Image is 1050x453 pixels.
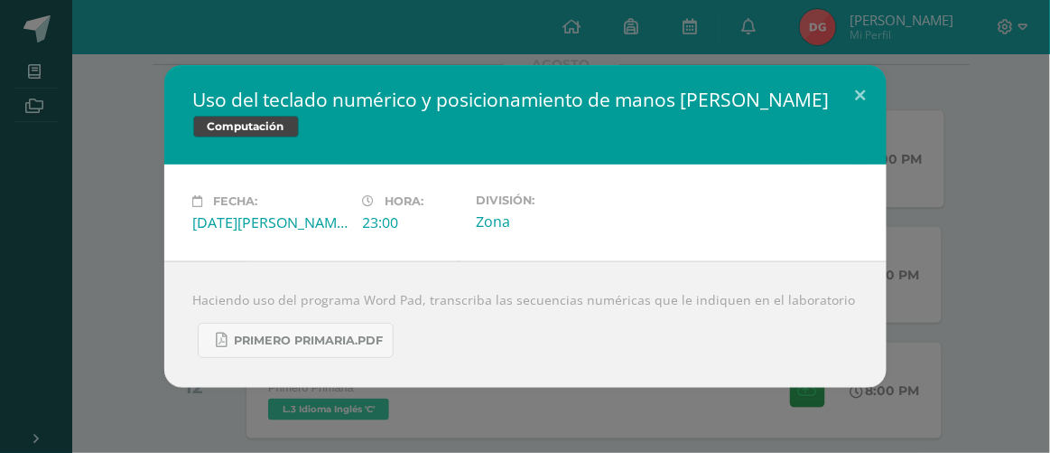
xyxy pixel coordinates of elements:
[386,194,424,208] span: Hora:
[476,212,631,231] div: Zona
[198,323,394,358] a: Primero Primaria.pdf
[193,87,858,112] h2: Uso del teclado numérico y posicionamiento de manos [PERSON_NAME]
[193,116,299,137] span: Computación
[193,212,348,232] div: [DATE][PERSON_NAME]
[164,261,887,388] div: Haciendo uso del programa Word Pad, transcriba las secuencias numéricas que le indiquen en el lab...
[214,194,258,208] span: Fecha:
[835,65,887,127] button: Close (Esc)
[363,212,461,232] div: 23:00
[235,334,384,348] span: Primero Primaria.pdf
[476,193,631,207] label: División:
